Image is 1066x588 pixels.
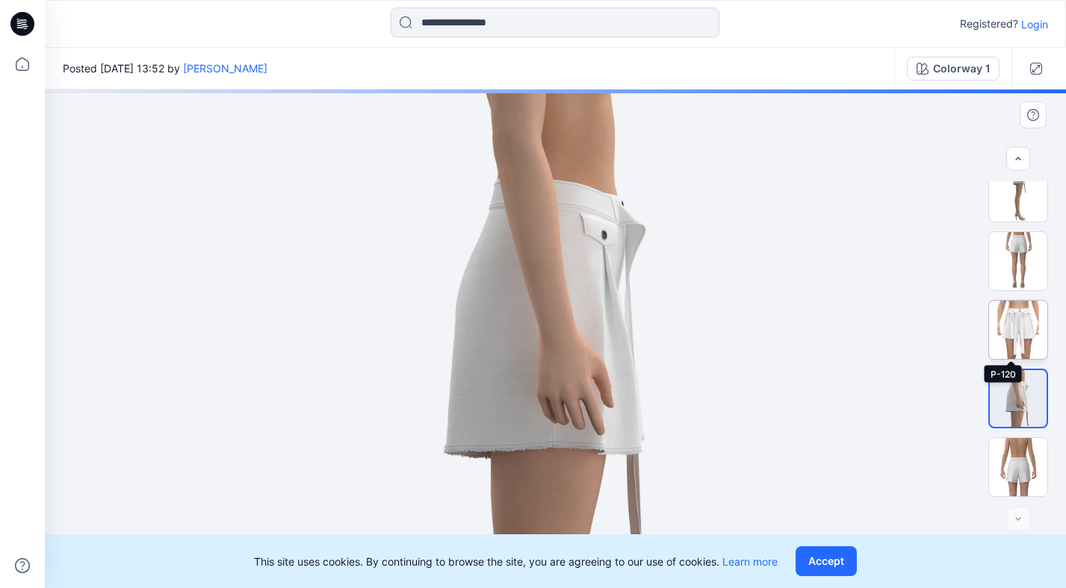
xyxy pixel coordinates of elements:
img: P-120_Custom_View_5 [990,370,1047,427]
button: Colorway 1 [907,57,1000,81]
img: eyJhbGciOiJIUzI1NiIsImtpZCI6IjAiLCJzbHQiOiJzZXMiLCJ0eXAiOiJKV1QifQ.eyJkYXRhIjp7InR5cGUiOiJzdG9yYW... [379,90,731,588]
img: P-120_Custom_View_6 [989,438,1047,496]
img: P-120 [989,301,1047,359]
p: This site uses cookies. By continuing to browse the site, you are agreeing to our use of cookies. [254,554,778,569]
img: P-120_Custom_View_3 [989,232,1047,290]
a: Learn more [722,555,778,568]
div: Colorway 1 [933,60,990,77]
p: Login [1021,16,1048,32]
button: Accept [796,546,857,576]
img: P-120_Custom_View_2 [989,163,1047,222]
a: [PERSON_NAME] [183,62,267,75]
span: Posted [DATE] 13:52 by [63,60,267,76]
p: Registered? [960,15,1018,33]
